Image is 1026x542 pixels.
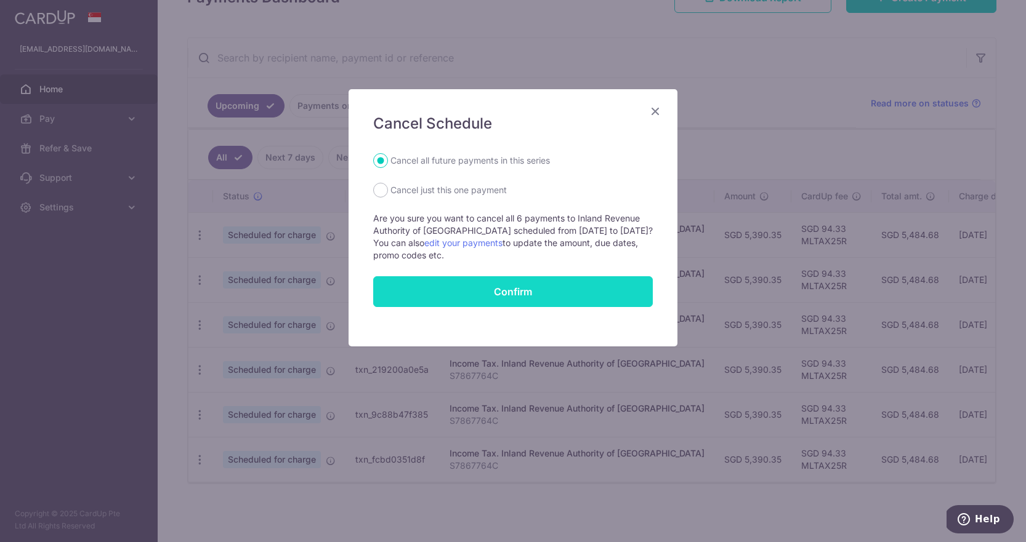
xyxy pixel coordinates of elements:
[648,104,663,119] button: Close
[390,183,507,197] label: Cancel just this one payment
[390,153,550,168] label: Cancel all future payments in this series
[424,237,503,248] a: edit your payments
[373,276,653,307] button: Confirm
[373,114,653,134] h5: Cancel Schedule
[373,212,653,261] p: Are you sure you want to cancel all 6 payments to Inland Revenue Authority of [GEOGRAPHIC_DATA] s...
[947,505,1014,536] iframe: Opens a widget where you can find more information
